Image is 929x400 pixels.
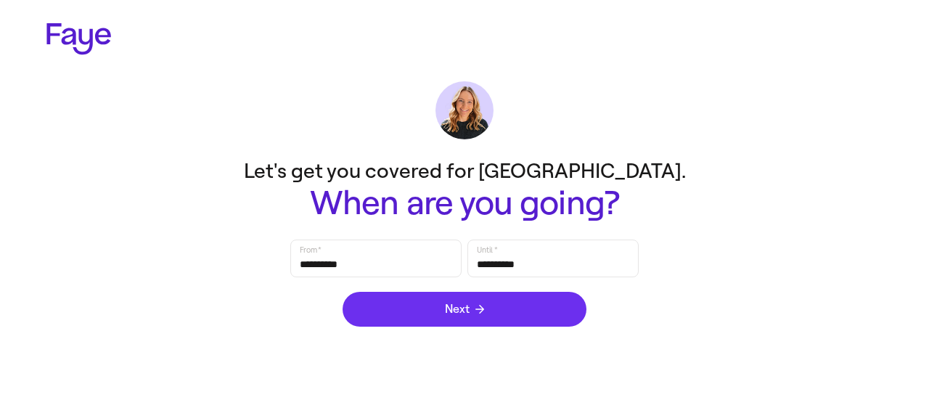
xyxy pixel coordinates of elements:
button: Next [343,292,586,327]
label: Until [475,242,499,257]
h1: When are you going? [174,185,755,222]
p: Let's get you covered for [GEOGRAPHIC_DATA]. [174,157,755,185]
span: Next [445,303,484,315]
label: From [298,242,322,257]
